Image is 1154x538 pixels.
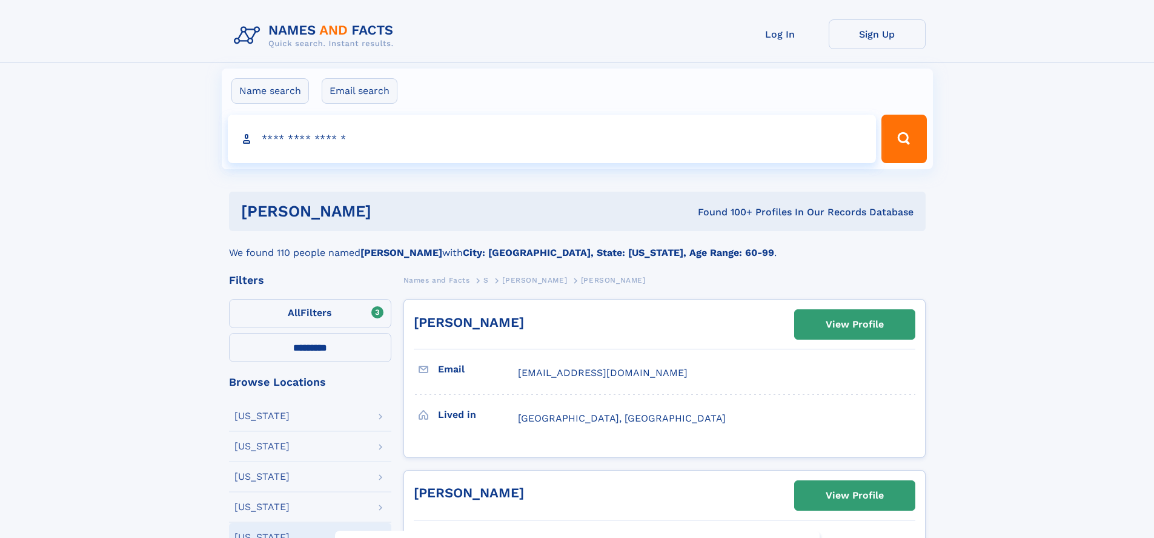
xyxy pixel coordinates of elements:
[581,276,646,284] span: [PERSON_NAME]
[403,272,470,287] a: Names and Facts
[518,367,688,378] span: [EMAIL_ADDRESS][DOMAIN_NAME]
[234,442,290,451] div: [US_STATE]
[414,485,524,500] a: [PERSON_NAME]
[826,482,884,509] div: View Profile
[795,310,915,339] a: View Profile
[829,19,926,49] a: Sign Up
[483,276,489,284] span: S
[241,204,535,219] h1: [PERSON_NAME]
[229,275,391,286] div: Filters
[229,299,391,328] label: Filters
[229,231,926,260] div: We found 110 people named with .
[229,19,403,52] img: Logo Names and Facts
[231,78,309,104] label: Name search
[483,272,489,287] a: S
[502,272,567,287] a: [PERSON_NAME]
[732,19,829,49] a: Log In
[881,115,926,163] button: Search Button
[234,502,290,512] div: [US_STATE]
[414,315,524,330] a: [PERSON_NAME]
[234,472,290,482] div: [US_STATE]
[518,412,726,424] span: [GEOGRAPHIC_DATA], [GEOGRAPHIC_DATA]
[360,247,442,258] b: [PERSON_NAME]
[288,307,300,318] span: All
[502,276,567,284] span: [PERSON_NAME]
[438,405,518,425] h3: Lived in
[322,78,397,104] label: Email search
[463,247,774,258] b: City: [GEOGRAPHIC_DATA], State: [US_STATE], Age Range: 60-99
[229,377,391,388] div: Browse Locations
[228,115,877,163] input: search input
[795,481,915,510] a: View Profile
[534,206,914,219] div: Found 100+ Profiles In Our Records Database
[438,359,518,380] h3: Email
[826,311,884,338] div: View Profile
[234,411,290,421] div: [US_STATE]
